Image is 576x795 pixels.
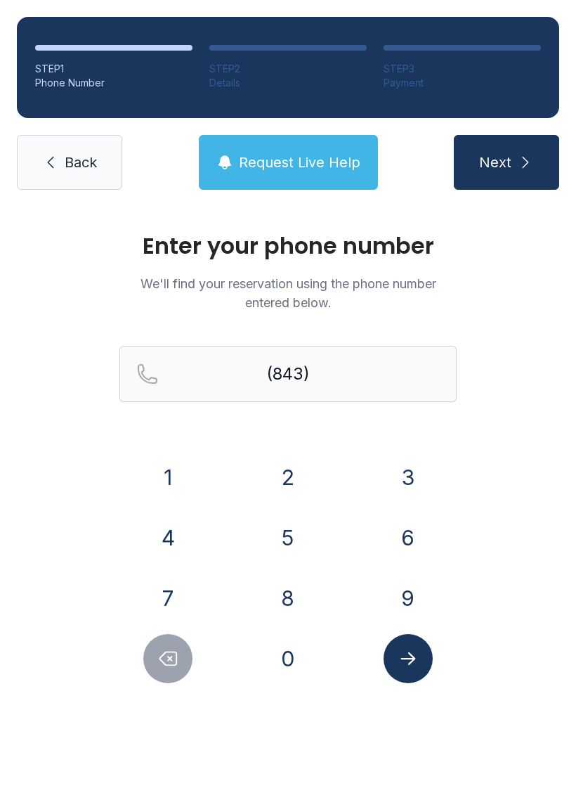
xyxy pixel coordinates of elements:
div: STEP 1 [35,62,192,76]
button: Submit lookup form [384,634,433,683]
div: Phone Number [35,76,192,90]
button: Delete number [143,634,192,683]
div: STEP 2 [209,62,367,76]
p: We'll find your reservation using the phone number entered below. [119,274,457,312]
span: Request Live Help [239,153,360,172]
span: Next [479,153,511,172]
button: 0 [263,634,313,683]
div: STEP 3 [384,62,541,76]
input: Reservation phone number [119,346,457,402]
button: 4 [143,513,192,562]
h1: Enter your phone number [119,235,457,257]
button: 8 [263,574,313,623]
div: Details [209,76,367,90]
button: 9 [384,574,433,623]
button: 7 [143,574,192,623]
button: 3 [384,453,433,502]
button: 2 [263,453,313,502]
button: 6 [384,513,433,562]
button: 1 [143,453,192,502]
div: Payment [384,76,541,90]
span: Back [65,153,97,172]
button: 5 [263,513,313,562]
